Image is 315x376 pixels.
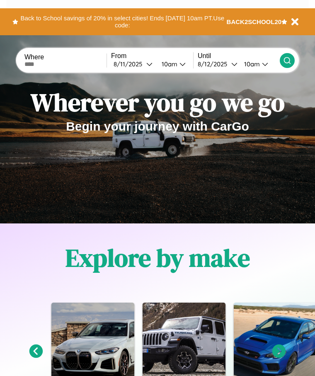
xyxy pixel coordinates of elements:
button: 8/11/2025 [111,60,155,68]
button: Back to School savings of 20% in select cities! Ends [DATE] 10am PT.Use code: [18,12,227,31]
button: 10am [237,60,280,68]
button: 10am [155,60,193,68]
div: 10am [240,60,262,68]
label: Until [198,52,280,60]
div: 8 / 11 / 2025 [114,60,146,68]
div: 8 / 12 / 2025 [198,60,231,68]
b: BACK2SCHOOL20 [227,18,282,25]
label: Where [24,53,107,61]
h1: Explore by make [65,241,250,275]
div: 10am [157,60,179,68]
label: From [111,52,193,60]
